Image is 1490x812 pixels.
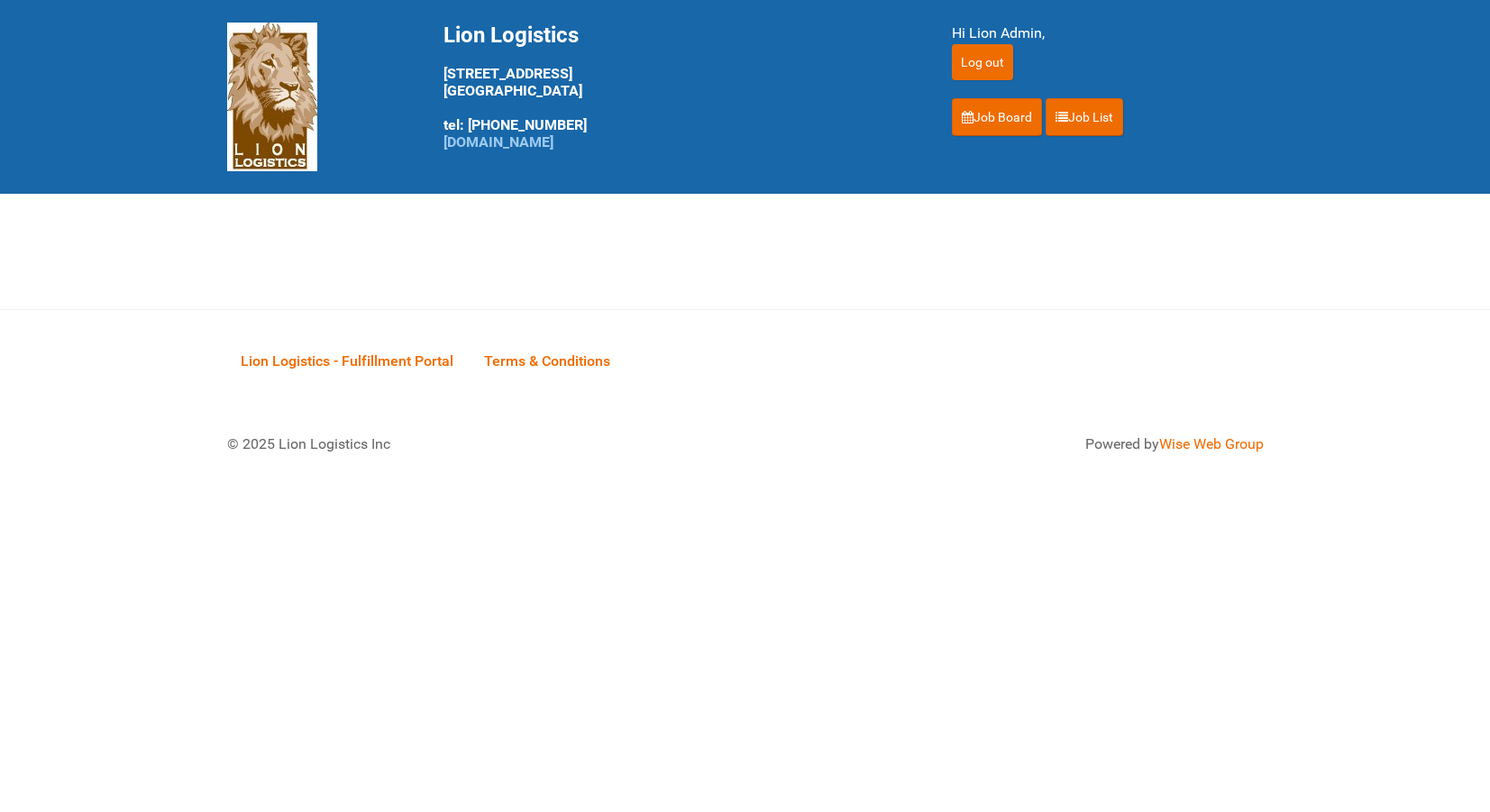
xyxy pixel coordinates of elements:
a: Wise Web Group [1159,435,1264,452]
span: Lion Logistics [443,23,579,48]
a: Lion Logistics [227,87,317,105]
a: Lion Logistics - Fulfillment Portal [227,333,467,388]
a: [DOMAIN_NAME] [443,133,553,151]
div: Powered by [768,433,1264,455]
div: Hi Lion Admin, [952,23,1264,44]
a: Job List [1046,98,1123,136]
img: Lion Logistics [227,23,317,171]
span: Terms & Conditions [484,352,610,370]
input: Log out [952,44,1013,80]
div: [STREET_ADDRESS] [GEOGRAPHIC_DATA] tel: [PHONE_NUMBER] [443,23,907,151]
a: Job Board [952,98,1042,136]
div: © 2025 Lion Logistics Inc [214,420,736,469]
span: Lion Logistics - Fulfillment Portal [241,352,453,370]
a: Terms & Conditions [471,333,624,388]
